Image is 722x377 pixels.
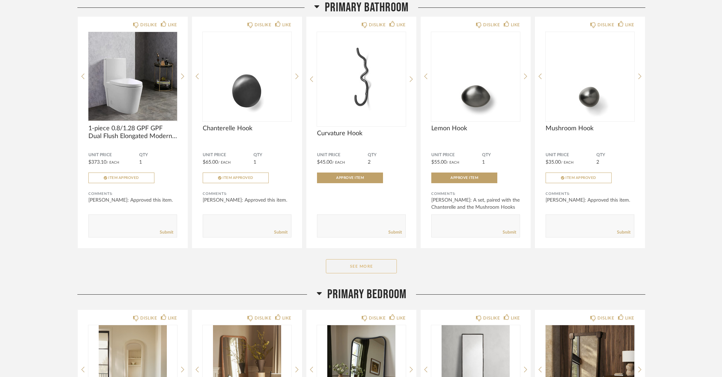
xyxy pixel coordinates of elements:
[106,161,119,164] span: / Each
[255,315,271,322] div: DISLIKE
[511,315,520,322] div: LIKE
[396,315,406,322] div: LIKE
[88,173,154,183] button: Item Approved
[253,160,256,165] span: 1
[332,161,345,164] span: / Each
[253,152,291,158] span: QTY
[168,21,177,28] div: LIKE
[596,152,634,158] span: QTY
[546,125,634,132] span: Mushroom Hook
[88,152,139,158] span: Unit Price
[546,197,634,204] div: [PERSON_NAME]: Approved this item.
[546,160,561,165] span: $35.00
[139,160,142,165] span: 1
[546,32,634,121] img: undefined
[282,21,291,28] div: LIKE
[218,161,231,164] span: / Each
[511,21,520,28] div: LIKE
[565,176,596,180] span: Item Approved
[317,32,406,121] img: undefined
[561,161,574,164] span: / Each
[317,173,383,183] button: Approve Item
[546,152,596,158] span: Unit Price
[140,315,157,322] div: DISLIKE
[88,190,177,197] div: Comments:
[108,176,139,180] span: Item Approved
[396,21,406,28] div: LIKE
[482,160,485,165] span: 1
[139,152,177,158] span: QTY
[483,315,500,322] div: DISLIKE
[447,161,459,164] span: / Each
[255,21,271,28] div: DISLIKE
[431,173,497,183] button: Approve Item
[596,160,599,165] span: 2
[223,176,253,180] span: Item Approved
[88,160,106,165] span: $373.10
[317,160,332,165] span: $45.00
[88,197,177,204] div: [PERSON_NAME]: Approved this item.
[546,173,612,183] button: Item Approved
[450,176,478,180] span: Approve Item
[431,152,482,158] span: Unit Price
[369,21,385,28] div: DISLIKE
[203,197,291,204] div: [PERSON_NAME]: Approved this item.
[431,190,520,197] div: Comments:
[203,173,269,183] button: Item Approved
[369,315,385,322] div: DISLIKE
[203,32,291,121] img: undefined
[203,190,291,197] div: Comments:
[431,160,447,165] span: $55.00
[317,32,406,121] div: 0
[88,125,177,140] span: 1-piece 0.8/1.28 GPF GPF Dual Flush Elongated Modern Toilet Soft Closing Seat, Quick Release in W...
[140,21,157,28] div: DISLIKE
[317,152,368,158] span: Unit Price
[368,160,371,165] span: 2
[88,32,177,121] img: undefined
[431,125,520,132] span: Lemon Hook
[625,315,634,322] div: LIKE
[483,21,500,28] div: DISLIKE
[336,176,364,180] span: Approve Item
[482,152,520,158] span: QTY
[317,130,406,137] span: Curvature Hook
[327,287,406,302] span: Primary Bedroom
[326,259,397,273] button: See More
[160,229,173,235] a: Submit
[368,152,406,158] span: QTY
[282,315,291,322] div: LIKE
[168,315,177,322] div: LIKE
[203,160,218,165] span: $65.00
[431,32,520,121] img: undefined
[274,229,288,235] a: Submit
[203,125,291,132] span: Chanterelle Hook
[431,197,520,211] div: [PERSON_NAME]: A set, paired with the Chanterelle and the Mushroom Hooks
[625,21,634,28] div: LIKE
[597,315,614,322] div: DISLIKE
[203,152,253,158] span: Unit Price
[597,21,614,28] div: DISLIKE
[388,229,402,235] a: Submit
[503,229,516,235] a: Submit
[617,229,630,235] a: Submit
[546,190,634,197] div: Comments:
